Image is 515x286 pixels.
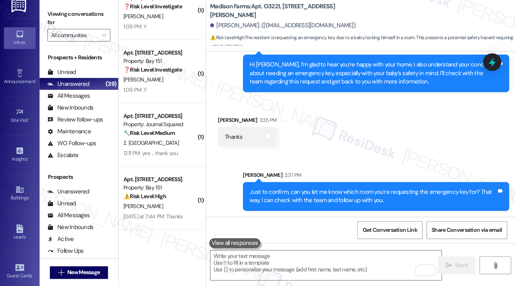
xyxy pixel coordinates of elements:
[210,2,368,19] b: Madison Farms: Apt. O3221, [STREET_ADDRESS][PERSON_NAME]
[4,261,36,282] a: Guest Cards
[4,105,36,127] a: Site Visit •
[28,116,30,122] span: •
[104,78,118,90] div: (39)
[47,139,96,148] div: WO Follow-ups
[67,268,100,277] span: New Message
[123,129,175,136] strong: 🔧 Risk Level: Medium
[4,183,36,204] a: Buildings
[40,53,118,62] div: Prospects + Residents
[123,193,166,200] strong: ⚠️ Risk Level: High
[35,78,36,83] span: •
[123,86,146,93] div: 1:09 PM: Y
[357,221,422,239] button: Get Conversation Link
[123,23,146,30] div: 1:09 PM: Y
[47,92,90,100] div: All Messages
[282,171,301,179] div: 2:37 PM
[51,29,98,42] input: All communities
[47,68,76,76] div: Unread
[47,199,76,208] div: Unread
[47,151,78,159] div: Escalate
[123,57,197,65] div: Property: Bay 151
[257,116,276,124] div: 2:35 PM
[123,150,178,157] div: 12:11 PM: yes，thank you.
[47,223,93,231] div: New Inbounds
[47,116,103,124] div: Review follow-ups
[123,76,163,83] span: [PERSON_NAME]
[40,173,118,181] div: Prospects
[225,133,243,141] div: Thanks
[492,262,498,269] i: 
[123,49,197,57] div: Apt. [STREET_ADDRESS]
[123,184,197,192] div: Property: Bay 151
[47,127,91,136] div: Maintenance
[4,27,36,49] a: Inbox
[47,104,93,112] div: New Inbounds
[102,32,106,38] i: 
[210,34,244,41] strong: ⚠️ Risk Level: High
[446,262,452,269] i: 
[47,247,84,255] div: Follow Ups
[426,221,507,239] button: Share Conversation via email
[47,80,89,88] div: Unanswered
[123,203,163,210] span: [PERSON_NAME]
[210,250,441,280] textarea: To enrich screen reader interactions, please activate Accessibility in Grammarly extension settings
[210,34,515,51] span: : The resident is requesting an emergency key due to a baby locking himself in a room. This prese...
[47,211,90,220] div: All Messages
[250,61,496,86] div: Hi [PERSON_NAME], I’m glad to hear you’re happy with your home. I also understand your concern ab...
[243,171,509,182] div: [PERSON_NAME]
[50,266,108,279] button: New Message
[58,269,64,276] i: 
[362,226,417,234] span: Get Conversation Link
[123,213,183,220] div: [DATE] at 7:44 PM: Thanks
[123,112,197,120] div: Apt. [STREET_ADDRESS]
[4,144,36,165] a: Insights •
[47,188,89,196] div: Unanswered
[250,188,496,205] div: Just to confirm, can you let me know which room you’re requesting the emergency key for? That way...
[47,8,110,29] label: Viewing conversations for
[4,222,36,243] a: Leads
[123,3,182,10] strong: ❓ Risk Level: Investigate
[123,139,179,146] span: Z. [GEOGRAPHIC_DATA]
[123,120,197,129] div: Property: Journal Squared
[123,175,197,184] div: Apt. [STREET_ADDRESS]
[455,261,467,269] span: Send
[432,226,502,234] span: Share Conversation via email
[438,256,475,274] button: Send
[47,235,74,243] div: Active
[210,21,356,30] div: [PERSON_NAME]. ([EMAIL_ADDRESS][DOMAIN_NAME])
[123,13,163,20] span: [PERSON_NAME]
[123,66,182,73] strong: ❓ Risk Level: Investigate
[218,116,276,127] div: [PERSON_NAME]
[27,155,28,161] span: •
